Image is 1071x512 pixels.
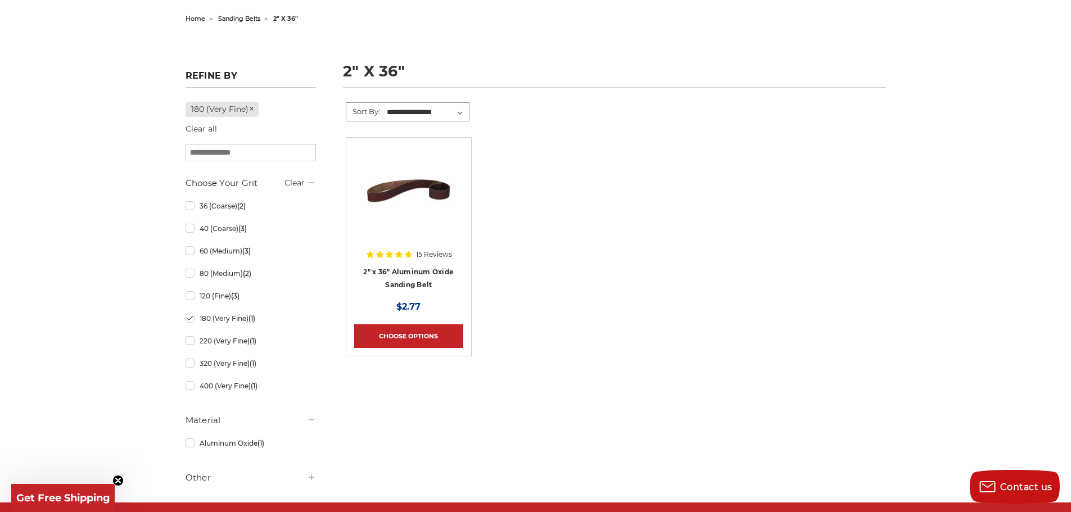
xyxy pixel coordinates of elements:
[363,268,454,289] a: 2" x 36" Aluminum Oxide Sanding Belt
[396,301,421,312] span: $2.77
[251,382,257,390] span: (1)
[186,102,259,117] a: 180 (Very Fine)
[231,292,239,300] span: (3)
[354,146,463,255] a: 2" x 36" Aluminum Oxide Pipe Sanding Belt
[242,247,251,255] span: (3)
[186,70,316,88] h5: Refine by
[248,314,255,323] span: (1)
[346,103,380,120] label: Sort By:
[364,146,454,235] img: 2" x 36" Aluminum Oxide Pipe Sanding Belt
[416,251,452,258] span: 15 Reviews
[186,176,316,190] h5: Choose Your Grit
[186,354,316,373] a: 320 (Very Fine)
[186,414,316,427] h5: Material
[238,224,247,233] span: (3)
[112,475,124,486] button: Close teaser
[11,484,115,512] div: Get Free ShippingClose teaser
[218,15,260,22] a: sanding belts
[16,492,110,504] span: Get Free Shipping
[186,331,316,351] a: 220 (Very Fine)
[186,286,316,306] a: 120 (Fine)
[1000,482,1052,492] span: Contact us
[186,309,316,328] a: 180 (Very Fine)
[186,241,316,261] a: 60 (Medium)
[243,269,251,278] span: (2)
[186,264,316,283] a: 80 (Medium)
[343,64,886,88] h1: 2" x 36"
[186,124,217,134] a: Clear all
[250,359,256,368] span: (1)
[237,202,246,210] span: (2)
[186,196,316,216] a: 36 (Coarse)
[257,439,264,447] span: (1)
[970,470,1060,504] button: Contact us
[186,433,316,453] a: Aluminum Oxide
[186,219,316,238] a: 40 (Coarse)
[250,337,256,345] span: (1)
[354,324,463,348] a: Choose Options
[186,376,316,396] a: 400 (Very Fine)
[273,15,298,22] span: 2" x 36"
[186,471,316,484] h5: Other
[385,104,469,121] select: Sort By:
[284,178,305,188] a: Clear
[186,15,205,22] a: home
